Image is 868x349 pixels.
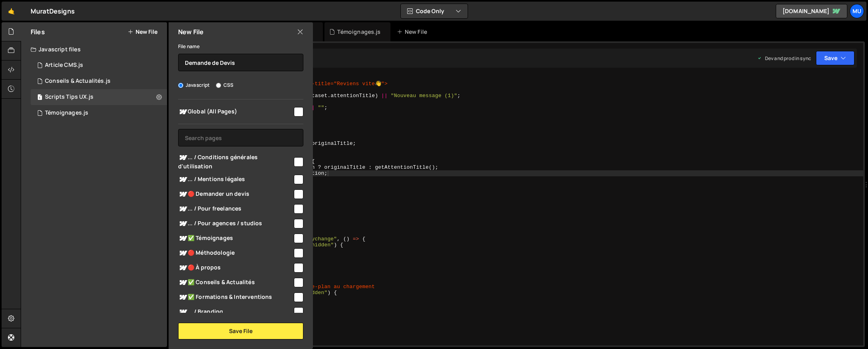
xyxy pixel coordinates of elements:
[178,248,293,258] span: 🔴 Méthodologie
[178,153,293,170] span: ... / Conditions générales d'utilisation
[216,81,233,89] label: CSS
[45,109,88,117] div: Témoignages.js
[178,54,303,71] input: Name
[216,83,221,88] input: CSS
[337,28,381,36] div: Témoignages.js
[178,43,200,51] label: File name
[178,189,293,199] span: 🔴 Demander un devis
[401,4,468,18] button: Code Only
[397,28,430,36] div: New File
[178,263,293,273] span: 🔴 À propos
[31,6,75,16] div: MuratDesigns
[31,105,167,121] div: 16543/44950.js
[128,29,157,35] button: New File
[45,78,111,85] div: Conseils & Actualités.js
[31,73,167,89] div: 16543/44953.js
[178,307,293,317] span: ... / Branding
[178,323,303,339] button: Save File
[178,204,293,214] span: ... / Pour freelances
[178,83,183,88] input: Javascript
[776,4,847,18] a: [DOMAIN_NAME]
[31,27,45,36] h2: Files
[178,292,293,302] span: ✅ Formations & Interventions
[178,234,293,243] span: ✅ Témoignages
[178,81,210,89] label: Javascript
[45,62,83,69] div: Article CMS.js
[21,41,167,57] div: Javascript files
[31,57,167,73] div: 16543/44947.js
[178,219,293,228] span: ... / Pour agences / studios
[178,129,303,146] input: Search pages
[816,51,854,65] button: Save
[31,89,167,105] div: 16543/44952.js
[178,278,293,287] span: ✅ Conseils & Actualités
[37,95,42,101] span: 1
[2,2,21,21] a: 🤙
[178,175,293,184] span: ... / Mentions légales
[757,55,811,62] div: Dev and prod in sync
[178,107,293,117] span: Global (All Pages)
[45,94,93,101] div: Scripts Tips UX.js
[850,4,864,18] a: Mu
[178,27,204,36] h2: New File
